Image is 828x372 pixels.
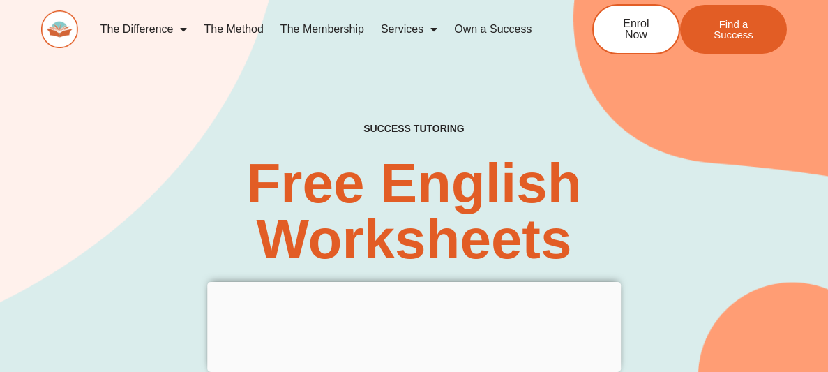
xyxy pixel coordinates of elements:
a: Own a Success [446,13,540,45]
a: The Method [195,13,271,45]
h2: Free English Worksheets​ [168,156,660,267]
a: The Difference [92,13,196,45]
a: Find a Success [680,5,787,54]
a: The Membership [272,13,372,45]
span: Find a Success [701,19,766,40]
h4: SUCCESS TUTORING​ [303,123,524,135]
a: Enrol Now [592,4,680,54]
nav: Menu [92,13,550,45]
a: Services [372,13,446,45]
span: Enrol Now [615,18,658,40]
iframe: Advertisement [207,282,622,369]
